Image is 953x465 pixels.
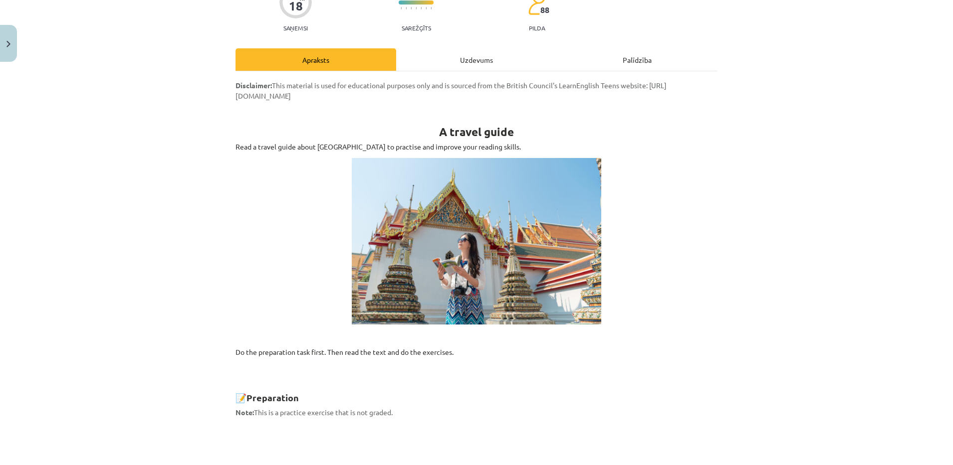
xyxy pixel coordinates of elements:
[406,7,407,9] img: icon-short-line-57e1e144782c952c97e751825c79c345078a6d821885a25fce030b3d8c18986b.svg
[236,408,393,417] span: This is a practice exercise that is not graded.
[540,5,549,14] span: 88
[236,81,272,90] strong: Disclaimer:
[431,7,432,9] img: icon-short-line-57e1e144782c952c97e751825c79c345078a6d821885a25fce030b3d8c18986b.svg
[279,24,312,31] p: Saņemsi
[236,81,667,100] span: This material is used for educational purposes only and is sourced from the British Council's Lea...
[411,7,412,9] img: icon-short-line-57e1e144782c952c97e751825c79c345078a6d821885a25fce030b3d8c18986b.svg
[236,380,717,404] h2: 📝
[421,7,422,9] img: icon-short-line-57e1e144782c952c97e751825c79c345078a6d821885a25fce030b3d8c18986b.svg
[236,347,717,357] p: Do the preparation task first. Then read the text and do the exercises.
[439,125,514,139] strong: A travel guide
[401,7,402,9] img: icon-short-line-57e1e144782c952c97e751825c79c345078a6d821885a25fce030b3d8c18986b.svg
[529,24,545,31] p: pilda
[396,48,557,71] div: Uzdevums
[557,48,717,71] div: Palīdzība
[236,142,717,152] p: Read a travel guide about [GEOGRAPHIC_DATA] to practise and improve your reading skills.
[416,7,417,9] img: icon-short-line-57e1e144782c952c97e751825c79c345078a6d821885a25fce030b3d8c18986b.svg
[6,41,10,47] img: icon-close-lesson-0947bae3869378f0d4975bcd49f059093ad1ed9edebbc8119c70593378902aed.svg
[246,392,299,403] strong: Preparation
[236,48,396,71] div: Apraksts
[426,7,427,9] img: icon-short-line-57e1e144782c952c97e751825c79c345078a6d821885a25fce030b3d8c18986b.svg
[402,24,431,31] p: Sarežģīts
[236,408,254,417] strong: Note:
